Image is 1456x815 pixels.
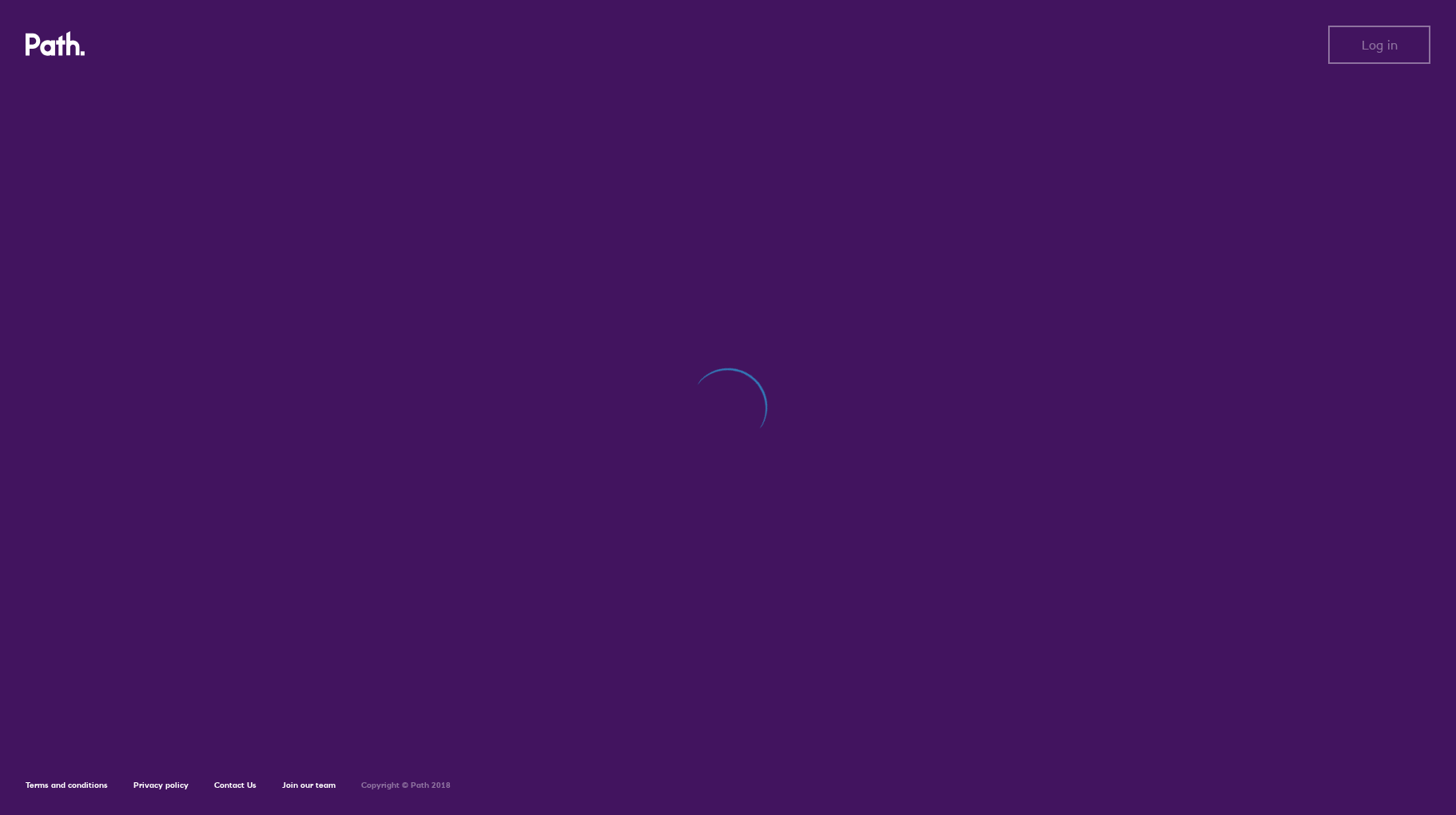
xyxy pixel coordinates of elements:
[1328,26,1430,64] button: Log in
[361,781,451,790] h6: Copyright © Path 2018
[26,780,108,790] a: Terms and conditions
[133,780,189,790] a: Privacy policy
[214,780,257,790] a: Contact Us
[1362,38,1398,52] span: Log in
[282,780,336,790] a: Join our team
